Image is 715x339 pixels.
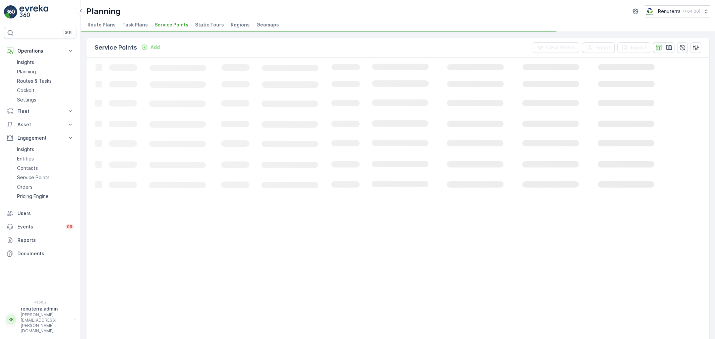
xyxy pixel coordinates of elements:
[87,21,116,28] span: Route Plans
[17,59,34,66] p: Insights
[17,155,34,162] p: Entities
[14,182,76,192] a: Orders
[617,42,650,53] button: Import
[17,78,52,84] p: Routes & Tasks
[17,135,63,141] p: Engagement
[4,118,76,131] button: Asset
[67,224,72,229] p: 99
[14,58,76,67] a: Insights
[4,306,76,334] button: RRrenuterra.admin[PERSON_NAME][EMAIL_ADDRESS][PERSON_NAME][DOMAIN_NAME]
[17,237,74,244] p: Reports
[65,30,72,36] p: ⌘B
[14,95,76,105] a: Settings
[17,174,50,181] p: Service Points
[14,86,76,95] a: Cockpit
[582,42,615,53] button: Export
[4,207,76,220] a: Users
[14,154,76,163] a: Entities
[658,8,680,15] p: Renuterra
[4,44,76,58] button: Operations
[195,21,224,28] span: Static Tours
[595,44,611,51] p: Export
[14,173,76,182] a: Service Points
[17,96,36,103] p: Settings
[14,76,76,86] a: Routes & Tasks
[4,247,76,260] a: Documents
[546,44,575,51] p: Clear Filters
[645,8,655,15] img: Screenshot_2024-07-26_at_13.33.01.png
[122,21,148,28] span: Task Plans
[14,163,76,173] a: Contacts
[17,184,33,190] p: Orders
[683,9,700,14] p: ( +04:00 )
[17,48,63,54] p: Operations
[14,192,76,201] a: Pricing Engine
[4,220,76,233] a: Events99
[6,314,16,325] div: RR
[645,5,710,17] button: Renuterra(+04:00)
[631,44,646,51] p: Import
[21,306,71,312] p: renuterra.admin
[17,146,34,153] p: Insights
[138,43,163,51] button: Add
[4,5,17,19] img: logo
[17,87,35,94] p: Cockpit
[151,44,160,51] p: Add
[256,21,279,28] span: Geomaps
[17,121,63,128] p: Asset
[4,105,76,118] button: Fleet
[95,43,137,52] p: Service Points
[17,165,38,172] p: Contacts
[14,145,76,154] a: Insights
[17,68,36,75] p: Planning
[17,193,49,200] p: Pricing Engine
[4,131,76,145] button: Engagement
[231,21,250,28] span: Regions
[14,67,76,76] a: Planning
[4,233,76,247] a: Reports
[17,250,74,257] p: Documents
[17,108,63,115] p: Fleet
[155,21,188,28] span: Service Points
[19,5,48,19] img: logo_light-DOdMpM7g.png
[17,223,62,230] p: Events
[533,42,579,53] button: Clear Filters
[21,312,71,334] p: [PERSON_NAME][EMAIL_ADDRESS][PERSON_NAME][DOMAIN_NAME]
[17,210,74,217] p: Users
[4,300,76,304] span: v 1.50.2
[86,6,121,17] p: Planning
